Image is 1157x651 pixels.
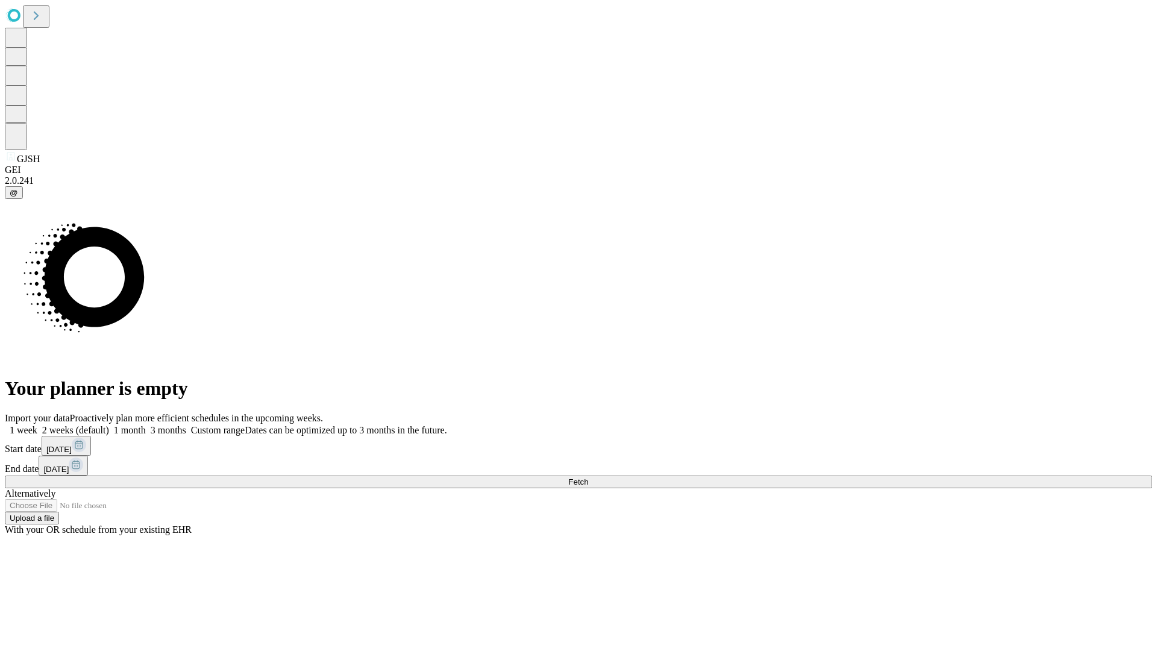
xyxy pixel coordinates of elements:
button: Upload a file [5,512,59,524]
span: Fetch [568,477,588,486]
span: Dates can be optimized up to 3 months in the future. [245,425,447,435]
span: [DATE] [46,445,72,454]
h1: Your planner is empty [5,377,1152,400]
button: Fetch [5,476,1152,488]
span: @ [10,188,18,197]
span: Proactively plan more efficient schedules in the upcoming weeks. [70,413,323,423]
button: @ [5,186,23,199]
div: Start date [5,436,1152,456]
span: Import your data [5,413,70,423]
span: 2 weeks (default) [42,425,109,435]
span: [DATE] [43,465,69,474]
div: GEI [5,165,1152,175]
div: End date [5,456,1152,476]
span: GJSH [17,154,40,164]
div: 2.0.241 [5,175,1152,186]
button: [DATE] [39,456,88,476]
span: 1 week [10,425,37,435]
span: With your OR schedule from your existing EHR [5,524,192,535]
span: 1 month [114,425,146,435]
span: Alternatively [5,488,55,498]
span: 3 months [151,425,186,435]
span: Custom range [191,425,245,435]
button: [DATE] [42,436,91,456]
